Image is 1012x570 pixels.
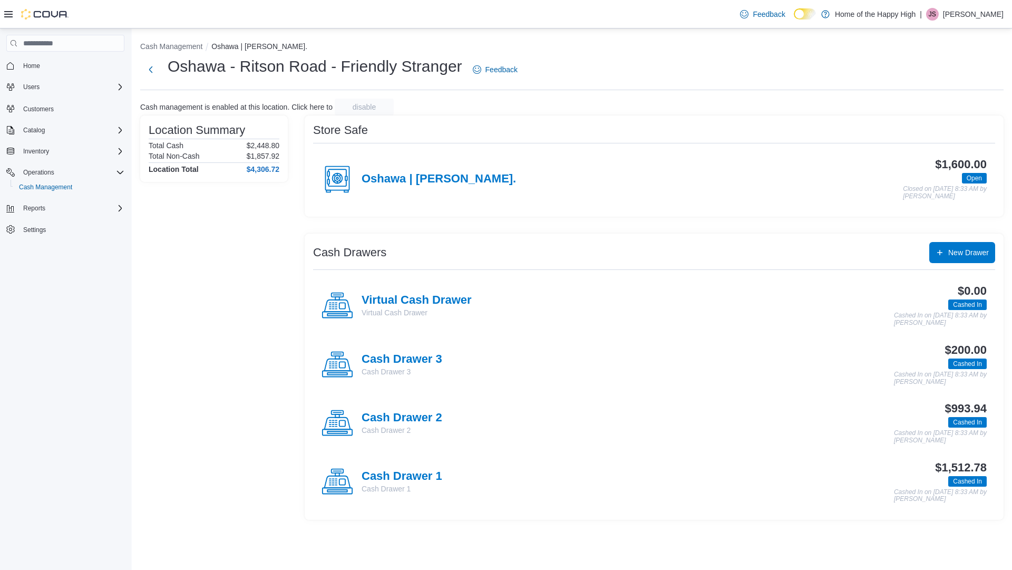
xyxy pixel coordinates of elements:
[247,152,279,160] p: $1,857.92
[23,204,45,212] span: Reports
[835,8,916,21] p: Home of the Happy High
[19,223,124,236] span: Settings
[2,58,129,73] button: Home
[140,41,1004,54] nav: An example of EuiBreadcrumbs
[19,103,58,115] a: Customers
[168,56,462,77] h1: Oshawa - Ritson Road - Friendly Stranger
[23,62,40,70] span: Home
[23,83,40,91] span: Users
[958,285,987,297] h3: $0.00
[19,81,44,93] button: Users
[15,181,76,194] a: Cash Management
[948,417,987,428] span: Cashed In
[903,186,987,200] p: Closed on [DATE] 8:33 AM by [PERSON_NAME]
[149,165,199,173] h4: Location Total
[362,366,442,377] p: Cash Drawer 3
[920,8,922,21] p: |
[962,173,987,183] span: Open
[948,247,989,258] span: New Drawer
[929,8,936,21] span: JS
[247,141,279,150] p: $2,448.80
[19,145,124,158] span: Inventory
[2,144,129,159] button: Inventory
[19,81,124,93] span: Users
[313,124,368,137] h3: Store Safe
[2,101,129,116] button: Customers
[894,312,987,326] p: Cashed In on [DATE] 8:33 AM by [PERSON_NAME]
[943,8,1004,21] p: [PERSON_NAME]
[485,64,518,75] span: Feedback
[953,359,982,369] span: Cashed In
[353,102,376,112] span: disable
[19,60,44,72] a: Home
[935,158,987,171] h3: $1,600.00
[894,371,987,385] p: Cashed In on [DATE] 8:33 AM by [PERSON_NAME]
[23,126,45,134] span: Catalog
[21,9,69,20] img: Cova
[953,477,982,486] span: Cashed In
[945,344,987,356] h3: $200.00
[362,307,472,318] p: Virtual Cash Drawer
[149,152,200,160] h6: Total Non-Cash
[894,430,987,444] p: Cashed In on [DATE] 8:33 AM by [PERSON_NAME]
[948,300,987,310] span: Cashed In
[362,470,442,484] h4: Cash Drawer 1
[140,59,161,80] button: Next
[19,59,124,72] span: Home
[23,147,49,156] span: Inventory
[2,80,129,94] button: Users
[948,476,987,487] span: Cashed In
[948,359,987,369] span: Cashed In
[211,42,307,51] button: Oshawa | [PERSON_NAME].
[967,173,982,183] span: Open
[362,411,442,425] h4: Cash Drawer 2
[19,124,49,137] button: Catalog
[926,8,939,21] div: Jessica Sproul
[362,484,442,494] p: Cash Drawer 1
[2,222,129,237] button: Settings
[2,123,129,138] button: Catalog
[19,166,59,179] button: Operations
[19,166,124,179] span: Operations
[313,246,386,259] h3: Cash Drawers
[149,124,245,137] h3: Location Summary
[894,489,987,503] p: Cashed In on [DATE] 8:33 AM by [PERSON_NAME]
[19,145,53,158] button: Inventory
[362,425,442,436] p: Cash Drawer 2
[15,181,124,194] span: Cash Management
[19,224,50,236] a: Settings
[19,102,124,115] span: Customers
[140,103,333,111] p: Cash management is enabled at this location. Click here to
[929,242,995,263] button: New Drawer
[19,183,72,191] span: Cash Management
[362,172,516,186] h4: Oshawa | [PERSON_NAME].
[469,59,522,80] a: Feedback
[6,54,124,265] nav: Complex example
[140,42,202,51] button: Cash Management
[935,461,987,474] h3: $1,512.78
[2,201,129,216] button: Reports
[23,226,46,234] span: Settings
[247,165,279,173] h4: $4,306.72
[945,402,987,415] h3: $993.94
[23,168,54,177] span: Operations
[19,202,50,215] button: Reports
[11,180,129,195] button: Cash Management
[335,99,394,115] button: disable
[19,124,124,137] span: Catalog
[736,4,789,25] a: Feedback
[362,294,472,307] h4: Virtual Cash Drawer
[149,141,183,150] h6: Total Cash
[753,9,785,20] span: Feedback
[953,418,982,427] span: Cashed In
[19,202,124,215] span: Reports
[362,353,442,366] h4: Cash Drawer 3
[2,165,129,180] button: Operations
[23,105,54,113] span: Customers
[953,300,982,310] span: Cashed In
[794,8,816,20] input: Dark Mode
